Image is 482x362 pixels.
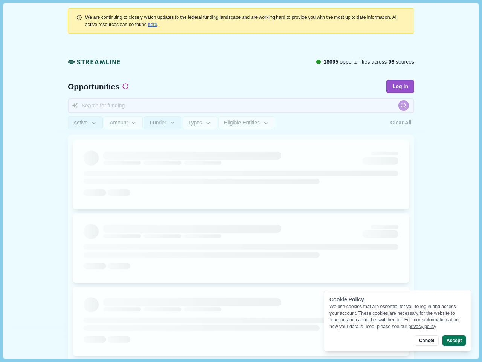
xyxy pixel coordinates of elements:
button: Clear All [388,116,414,129]
button: Funder [144,116,181,129]
button: Eligible Entities [218,116,275,129]
span: Opportunities [68,83,120,90]
span: Cookie Policy [329,296,364,302]
span: We are continuing to closely watch updates to the federal funding landscape and are working hard ... [85,15,397,27]
span: Types [188,120,202,126]
button: Accept [442,335,466,346]
input: Search for funding [68,98,414,113]
div: . [85,14,406,28]
button: Amount [104,116,143,129]
span: Amount [110,120,128,126]
button: Active [68,116,103,129]
div: We use cookies that are essential for you to log in and access your account. These cookies are ne... [329,304,466,330]
span: Funder [149,120,166,126]
a: privacy policy [409,324,436,329]
button: Cancel [415,335,438,346]
button: Types [183,116,217,129]
a: here [148,22,157,27]
span: Active [73,120,88,126]
span: Eligible Entities [224,120,260,126]
span: opportunities across sources [323,58,414,66]
span: 18095 [323,59,338,65]
button: Log In [386,80,414,93]
span: 96 [389,59,395,65]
